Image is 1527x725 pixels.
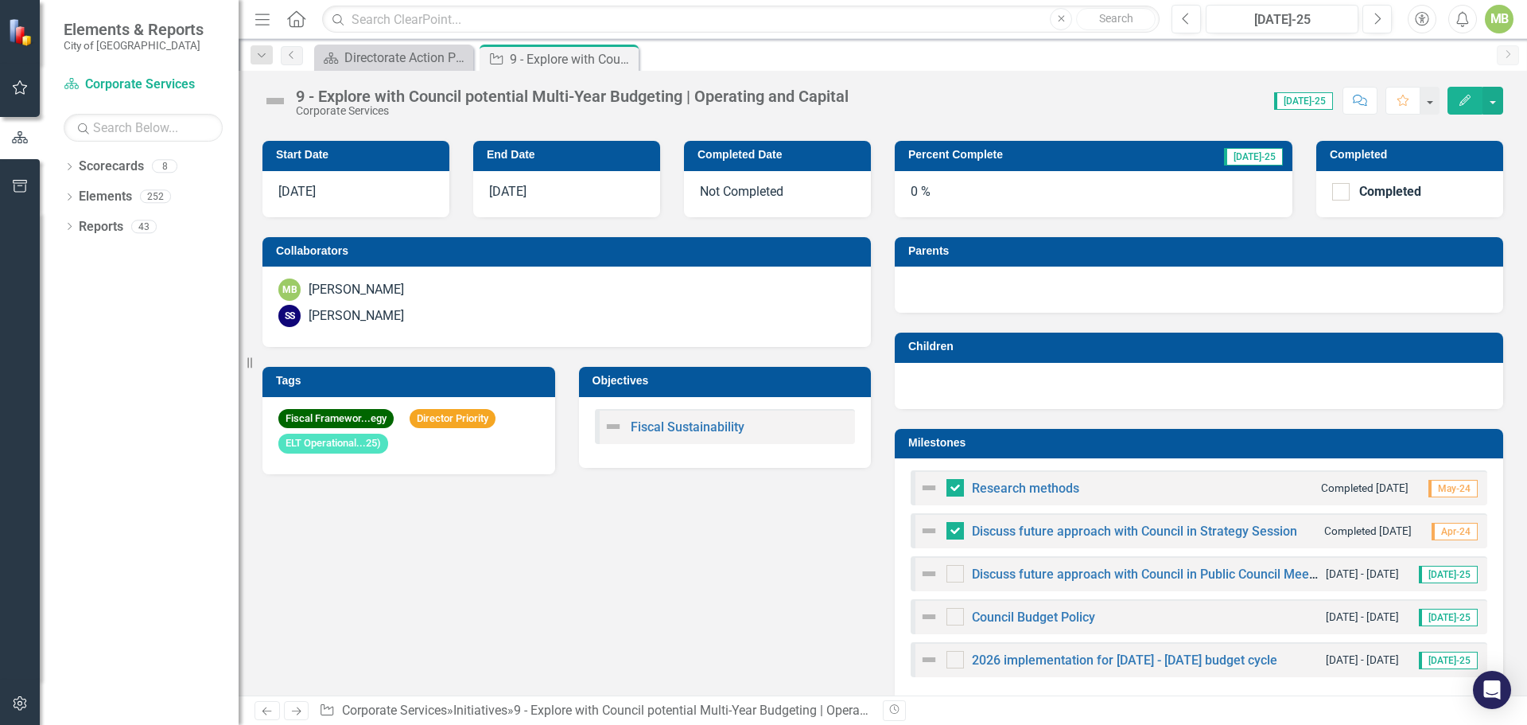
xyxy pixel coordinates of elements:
span: [DATE]-25 [1419,566,1478,583]
div: [PERSON_NAME] [309,281,404,299]
a: Corporate Services [64,76,223,94]
span: [DATE]-25 [1419,609,1478,626]
a: Elements [79,188,132,206]
span: [DATE]-25 [1224,148,1283,166]
div: Directorate Action Plan [344,48,469,68]
span: May-24 [1428,480,1478,497]
a: Research methods [972,481,1079,496]
span: Elements & Reports [64,20,204,39]
a: Reports [79,218,123,236]
img: Not Defined [604,417,623,436]
div: [PERSON_NAME] [309,307,404,325]
span: [DATE]-25 [1274,92,1333,110]
small: [DATE] - [DATE] [1326,567,1399,582]
a: Directorate Action Plan [318,48,469,68]
img: Not Defined [919,478,938,497]
a: Council Budget Policy [972,610,1095,625]
span: Apr-24 [1432,523,1478,540]
div: Open Intercom Messenger [1473,671,1511,709]
button: [DATE]-25 [1206,5,1358,33]
h3: Milestones [908,437,1495,449]
img: Not Defined [919,607,938,626]
div: 9 - Explore with Council potential Multi-Year Budgeting | Operating and Capital [296,88,849,105]
div: 0 % [895,171,1292,217]
a: Discuss future approach with Council in Public Council Meeting [972,567,1331,582]
span: Search [1099,12,1133,25]
h3: Children [908,341,1495,353]
img: Not Defined [919,564,938,583]
div: Corporate Services [296,105,849,117]
a: 2026 implementation for [DATE] - [DATE] budget cycle [972,653,1277,668]
div: 8 [152,160,177,173]
h3: Start Date [276,149,441,161]
a: Initiatives [453,703,507,718]
h3: Collaborators [276,245,863,257]
small: [DATE] - [DATE] [1326,653,1399,668]
button: MB [1485,5,1513,33]
img: Not Defined [919,650,938,669]
span: [DATE] [278,184,316,199]
a: Scorecards [79,158,144,176]
small: City of [GEOGRAPHIC_DATA] [64,39,204,52]
div: 9 - Explore with Council potential Multi-Year Budgeting | Operating and Capital [510,49,635,69]
h3: Parents [908,245,1495,257]
span: ELT Operational...25) [278,434,388,454]
div: [DATE]-25 [1211,10,1353,29]
img: Not Defined [919,521,938,540]
div: 43 [131,220,157,233]
a: Fiscal Sustainability [631,419,744,435]
small: Completed [DATE] [1324,524,1412,539]
input: Search ClearPoint... [322,6,1160,33]
div: 9 - Explore with Council potential Multi-Year Budgeting | Operating and Capital [514,703,949,718]
img: ClearPoint Strategy [8,18,36,45]
div: 252 [140,190,171,204]
a: Discuss future approach with Council in Strategy Session [972,524,1297,539]
h3: Tags [276,375,547,387]
h3: Completed [1330,149,1495,161]
h3: Percent Complete [908,149,1138,161]
h3: Objectives [593,375,864,387]
h3: Completed Date [697,149,863,161]
span: [DATE]-25 [1419,652,1478,669]
div: MB [278,279,301,301]
a: Corporate Services [342,703,447,718]
span: Director Priority [410,409,495,429]
span: [DATE] [489,184,526,199]
img: Not Defined [262,88,288,114]
small: Completed [DATE] [1321,481,1408,496]
div: Not Completed [684,171,871,217]
button: Search [1076,8,1156,30]
span: Fiscal Framewor...egy [278,409,394,429]
h3: End Date [487,149,652,161]
div: » » [319,702,871,720]
input: Search Below... [64,114,223,142]
small: [DATE] - [DATE] [1326,610,1399,625]
div: SS [278,305,301,327]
